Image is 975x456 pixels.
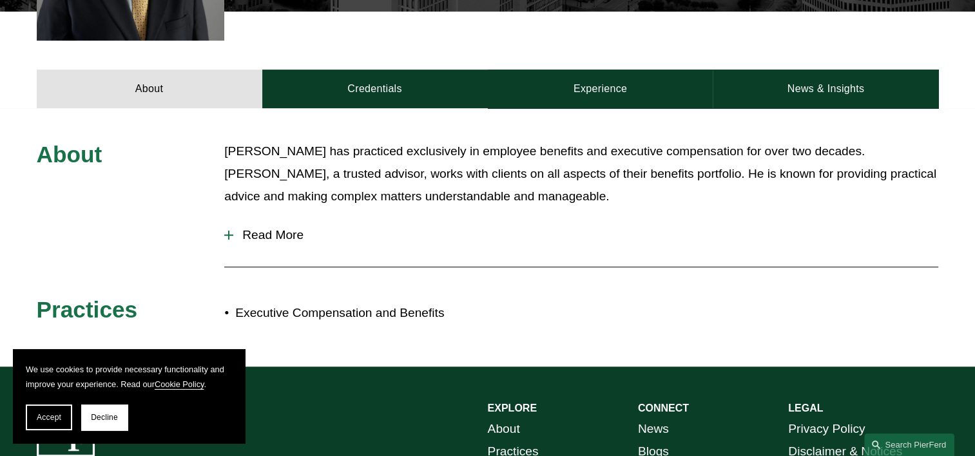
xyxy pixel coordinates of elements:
[37,142,102,167] span: About
[26,362,232,392] p: We use cookies to provide necessary functionality and improve your experience. Read our .
[788,403,823,413] strong: LEGAL
[488,70,713,108] a: Experience
[155,379,204,389] a: Cookie Policy
[788,418,865,441] a: Privacy Policy
[488,418,520,441] a: About
[81,404,128,430] button: Decline
[13,349,245,443] section: Cookie banner
[713,70,938,108] a: News & Insights
[233,228,938,242] span: Read More
[37,297,138,322] span: Practices
[224,140,938,207] p: [PERSON_NAME] has practiced exclusively in employee benefits and executive compensation for over ...
[864,433,954,456] a: Search this site
[91,413,118,422] span: Decline
[37,413,61,422] span: Accept
[26,404,72,430] button: Accept
[224,218,938,252] button: Read More
[488,403,537,413] strong: EXPLORE
[638,418,669,441] a: News
[235,302,487,325] p: Executive Compensation and Benefits
[638,403,689,413] strong: CONNECT
[262,70,488,108] a: Credentials
[37,70,262,108] a: About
